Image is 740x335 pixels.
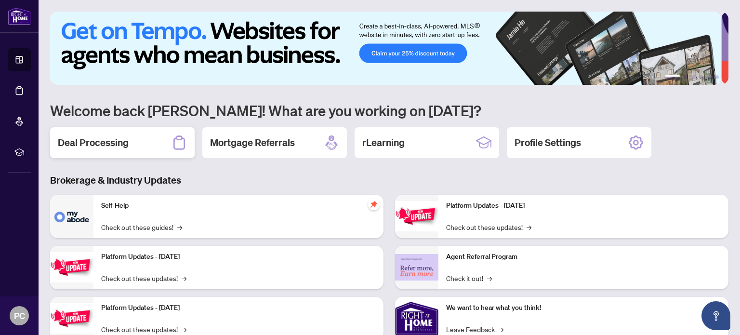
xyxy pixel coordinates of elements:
a: Check it out!→ [446,273,492,283]
span: pushpin [368,199,380,210]
img: Slide 0 [50,12,721,85]
p: We want to hear what you think! [446,303,721,313]
p: Platform Updates - [DATE] [101,252,376,262]
button: Open asap [701,301,730,330]
button: 4 [700,75,703,79]
h1: Welcome back [PERSON_NAME]! What are you working on [DATE]? [50,101,728,120]
button: 6 [715,75,719,79]
a: Check out these updates!→ [101,273,186,283]
a: Check out these guides!→ [101,222,182,232]
img: Self-Help [50,195,93,238]
button: 3 [692,75,696,79]
button: 5 [707,75,711,79]
span: → [527,222,531,232]
h2: Mortgage Referrals [210,136,295,149]
h3: Brokerage & Industry Updates [50,174,728,187]
img: Platform Updates - July 21, 2025 [50,303,93,334]
h2: rLearning [362,136,405,149]
p: Agent Referral Program [446,252,721,262]
img: Agent Referral Program [395,254,438,281]
span: PC [14,309,25,322]
a: Leave Feedback→ [446,324,503,335]
span: → [487,273,492,283]
p: Platform Updates - [DATE] [446,201,721,211]
span: → [177,222,182,232]
span: → [499,324,503,335]
h2: Profile Settings [515,136,581,149]
button: 1 [665,75,680,79]
span: → [182,324,186,335]
img: Platform Updates - September 16, 2025 [50,252,93,282]
p: Platform Updates - [DATE] [101,303,376,313]
h2: Deal Processing [58,136,129,149]
img: Platform Updates - June 23, 2025 [395,201,438,231]
p: Self-Help [101,201,376,211]
button: 2 [684,75,688,79]
a: Check out these updates!→ [446,222,531,232]
a: Check out these updates!→ [101,324,186,335]
img: logo [8,7,31,25]
span: → [182,273,186,283]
